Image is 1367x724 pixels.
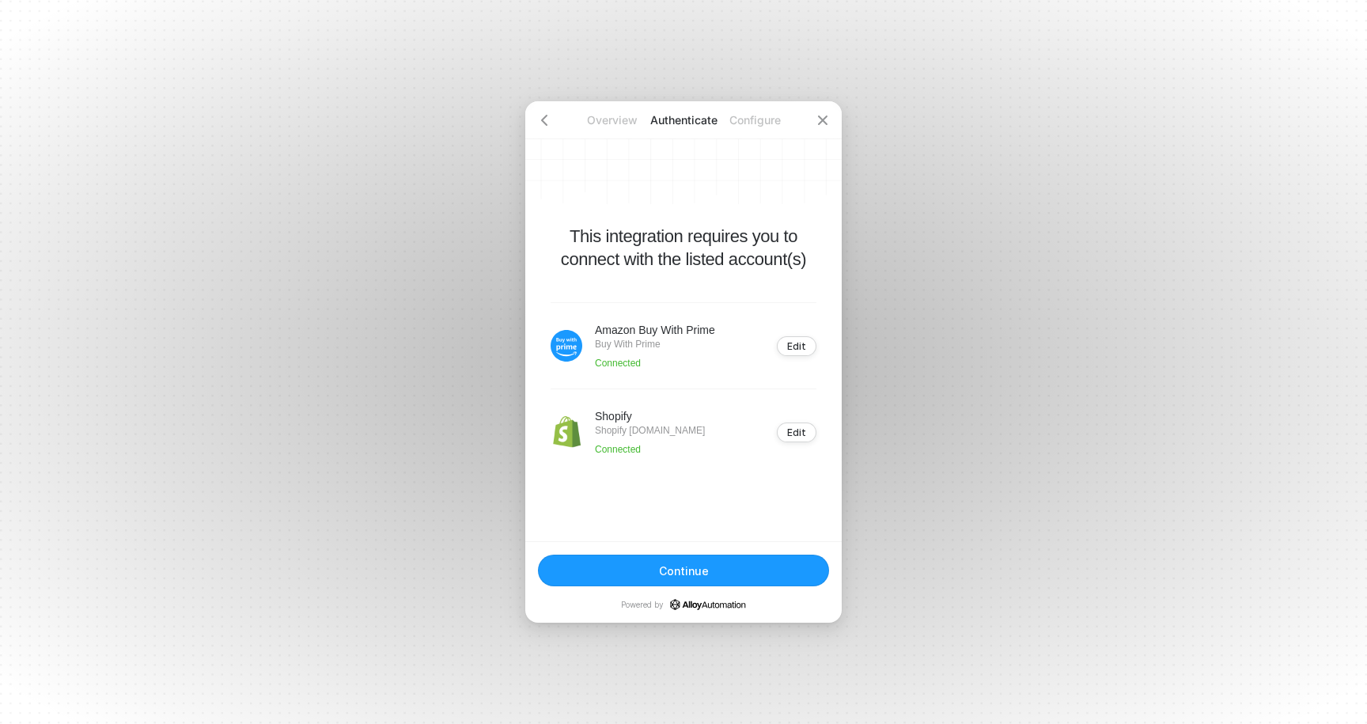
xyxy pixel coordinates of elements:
[595,357,715,370] p: Connected
[577,112,648,128] p: Overview
[787,340,806,352] div: Edit
[648,112,719,128] p: Authenticate
[538,114,551,127] span: icon-arrow-left
[595,322,715,338] p: Amazon Buy With Prime
[551,416,582,448] img: icon
[787,426,806,438] div: Edit
[670,599,746,610] a: icon-success
[595,338,715,351] p: Buy With Prime
[777,423,816,442] button: Edit
[551,225,816,271] p: This integration requires you to connect with the listed account(s)
[595,408,705,424] p: Shopify
[595,424,705,437] p: Shopify [DOMAIN_NAME]
[816,114,829,127] span: icon-close
[777,336,816,356] button: Edit
[621,599,746,610] p: Powered by
[551,330,582,362] img: icon
[659,564,709,578] div: Continue
[538,555,829,586] button: Continue
[719,112,790,128] p: Configure
[595,443,705,456] p: Connected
